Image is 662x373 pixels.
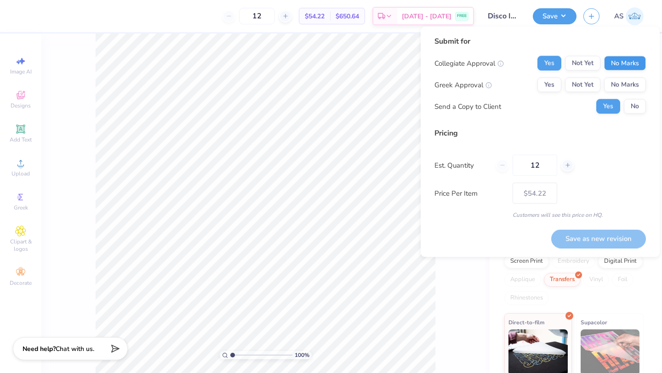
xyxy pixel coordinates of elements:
span: Designs [11,102,31,109]
button: Not Yet [565,78,600,92]
span: $650.64 [336,11,359,21]
div: Applique [504,273,541,287]
button: No Marks [604,78,646,92]
button: Save [533,8,576,24]
span: Direct-to-film [508,317,545,327]
button: Yes [596,99,620,114]
strong: Need help? [23,345,56,353]
span: Image AI [10,68,32,75]
div: Greek Approval [434,79,492,90]
img: Anna Schmautz [626,7,644,25]
button: Yes [537,56,561,71]
input: Untitled Design [481,7,526,25]
span: Decorate [10,279,32,287]
span: Chat with us. [56,345,94,353]
span: 100 % [295,351,309,359]
span: Supacolor [581,317,607,327]
div: Foil [612,273,633,287]
span: AS [614,11,623,22]
button: No Marks [604,56,646,71]
input: – – [239,8,275,24]
button: No [624,99,646,114]
a: AS [614,7,644,25]
span: Greek [14,204,28,211]
span: $54.22 [305,11,325,21]
span: [DATE] - [DATE] [402,11,451,21]
div: Pricing [434,128,646,139]
span: Add Text [10,136,32,143]
div: Send a Copy to Client [434,101,501,112]
div: Customers will see this price on HQ. [434,211,646,219]
input: – – [513,155,557,176]
div: Digital Print [598,254,643,268]
span: Clipart & logos [5,238,37,253]
label: Est. Quantity [434,160,489,170]
span: Upload [11,170,30,177]
label: Price Per Item [434,188,506,198]
div: Screen Print [504,254,549,268]
button: Not Yet [565,56,600,71]
div: Collegiate Approval [434,58,504,68]
div: Rhinestones [504,291,549,305]
div: Vinyl [583,273,609,287]
div: Submit for [434,36,646,47]
span: FREE [457,13,467,19]
div: Embroidery [552,254,595,268]
div: Transfers [544,273,581,287]
button: Yes [537,78,561,92]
